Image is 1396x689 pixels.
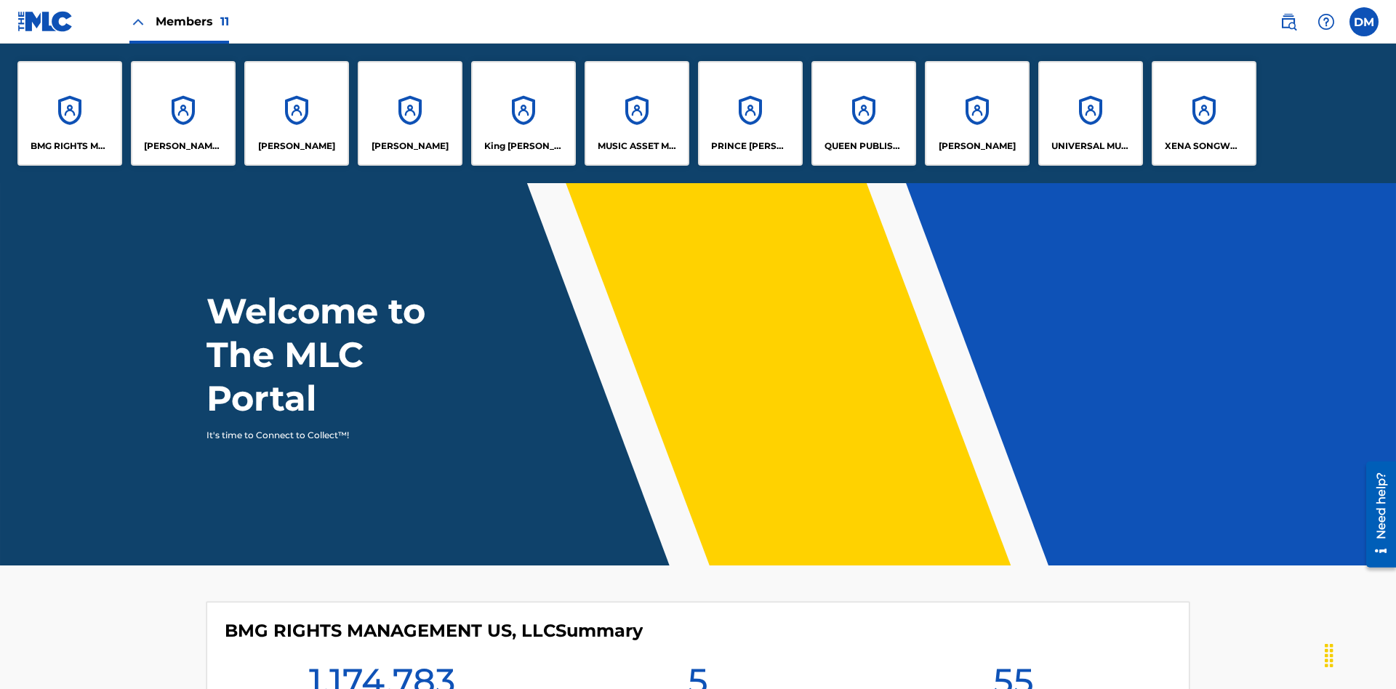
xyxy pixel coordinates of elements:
p: XENA SONGWRITER [1165,140,1244,153]
h4: BMG RIGHTS MANAGEMENT US, LLC [225,620,643,642]
img: help [1317,13,1335,31]
a: AccountsMUSIC ASSET MANAGEMENT (MAM) [585,61,689,166]
span: 11 [220,15,229,28]
p: UNIVERSAL MUSIC PUB GROUP [1051,140,1131,153]
a: AccountsUNIVERSAL MUSIC PUB GROUP [1038,61,1143,166]
p: MUSIC ASSET MANAGEMENT (MAM) [598,140,677,153]
span: Members [156,13,229,30]
p: It's time to Connect to Collect™! [206,429,459,442]
a: Public Search [1274,7,1303,36]
img: MLC Logo [17,11,73,32]
p: RONALD MCTESTERSON [939,140,1016,153]
a: Accounts[PERSON_NAME] [358,61,462,166]
p: King McTesterson [484,140,563,153]
a: Accounts[PERSON_NAME] [244,61,349,166]
iframe: Chat Widget [1323,619,1396,689]
a: Accounts[PERSON_NAME] [925,61,1030,166]
p: EYAMA MCSINGER [372,140,449,153]
div: User Menu [1349,7,1379,36]
a: AccountsXENA SONGWRITER [1152,61,1256,166]
img: search [1280,13,1297,31]
div: Help [1312,7,1341,36]
h1: Welcome to The MLC Portal [206,289,478,420]
a: AccountsKing [PERSON_NAME] [471,61,576,166]
img: Close [129,13,147,31]
p: ELVIS COSTELLO [258,140,335,153]
a: AccountsBMG RIGHTS MANAGEMENT US, LLC [17,61,122,166]
p: BMG RIGHTS MANAGEMENT US, LLC [31,140,110,153]
a: Accounts[PERSON_NAME] SONGWRITER [131,61,236,166]
div: Drag [1317,634,1341,677]
iframe: Resource Center [1355,456,1396,575]
a: AccountsPRINCE [PERSON_NAME] [698,61,803,166]
p: PRINCE MCTESTERSON [711,140,790,153]
p: QUEEN PUBLISHA [825,140,904,153]
p: CLEO SONGWRITER [144,140,223,153]
a: AccountsQUEEN PUBLISHA [811,61,916,166]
